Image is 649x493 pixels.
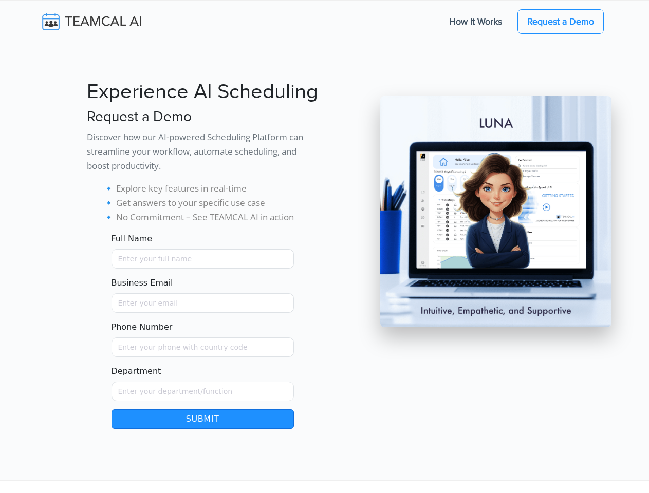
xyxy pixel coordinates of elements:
label: Business Email [112,277,173,289]
a: How It Works [439,11,512,32]
a: Request a Demo [517,9,604,34]
img: pic [380,96,611,327]
h3: Request a Demo [87,108,319,126]
input: Enter your email [112,293,294,313]
label: Department [112,365,161,377]
button: Submit [112,409,294,429]
li: 🔹 Get answers to your specific use case [103,196,319,210]
label: Phone Number [112,321,173,333]
label: Full Name [112,233,153,245]
h1: Experience AI Scheduling [87,80,319,104]
input: Enter your department/function [112,382,294,401]
li: 🔹 Explore key features in real-time [103,181,319,196]
input: Name must only contain letters and spaces [112,249,294,269]
li: 🔹 No Commitment – See TEAMCAL AI in action [103,210,319,224]
input: Enter your phone with country code [112,337,294,357]
p: Discover how our AI-powered Scheduling Platform can streamline your workflow, automate scheduling... [87,130,319,173]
